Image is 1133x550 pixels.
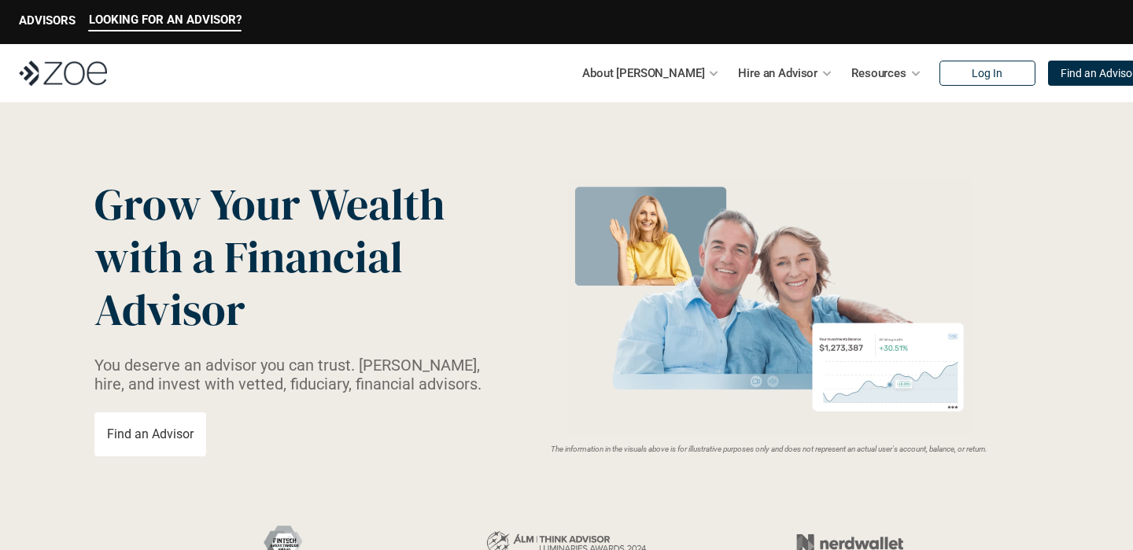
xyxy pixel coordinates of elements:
span: Grow Your Wealth [94,174,445,234]
a: Find an Advisor [94,412,206,456]
p: Resources [851,61,906,85]
span: with a Financial Advisor [94,227,412,340]
p: Log In [972,67,1002,80]
p: Hire an Advisor [738,61,817,85]
p: LOOKING FOR AN ADVISOR? [89,13,242,27]
p: You deserve an advisor you can trust. [PERSON_NAME], hire, and invest with vetted, fiduciary, fin... [94,356,500,393]
p: About [PERSON_NAME] [582,61,704,85]
p: ADVISORS [19,13,76,28]
em: The information in the visuals above is for illustrative purposes only and does not represent an ... [551,445,987,453]
p: Find an Advisor [107,426,194,441]
a: Log In [939,61,1035,86]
